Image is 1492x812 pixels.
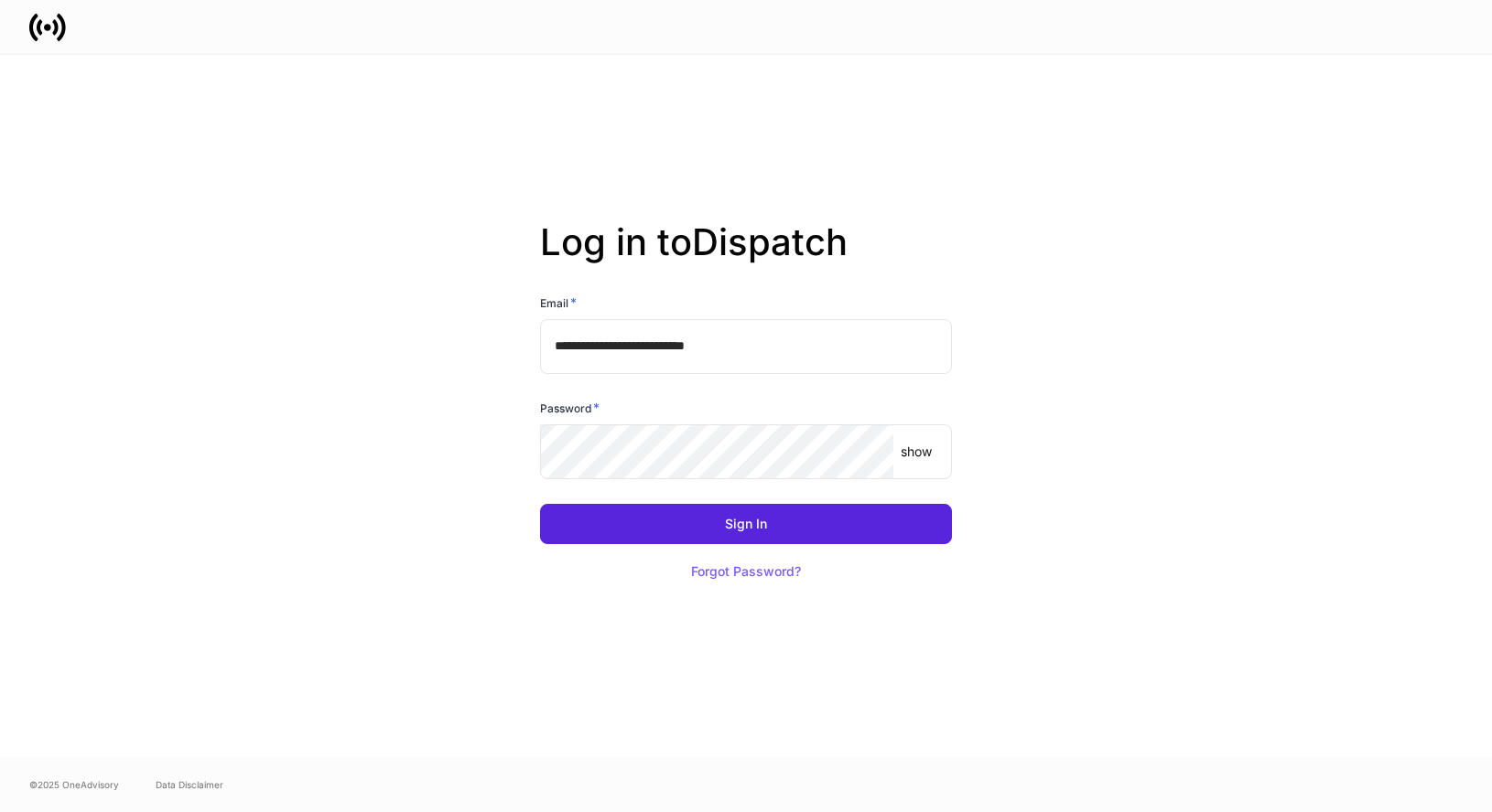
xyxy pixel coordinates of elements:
h6: Email [540,294,577,312]
h6: Password [540,399,600,417]
span: © 2025 OneAdvisory [29,777,119,792]
button: Forgot Password? [668,551,824,592]
a: Data Disclaimer [156,777,223,792]
p: show [901,443,932,461]
h2: Log in to Dispatch [540,220,952,294]
button: Sign In [540,504,952,544]
div: Sign In [725,518,767,530]
div: Forgot Password? [691,565,801,578]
